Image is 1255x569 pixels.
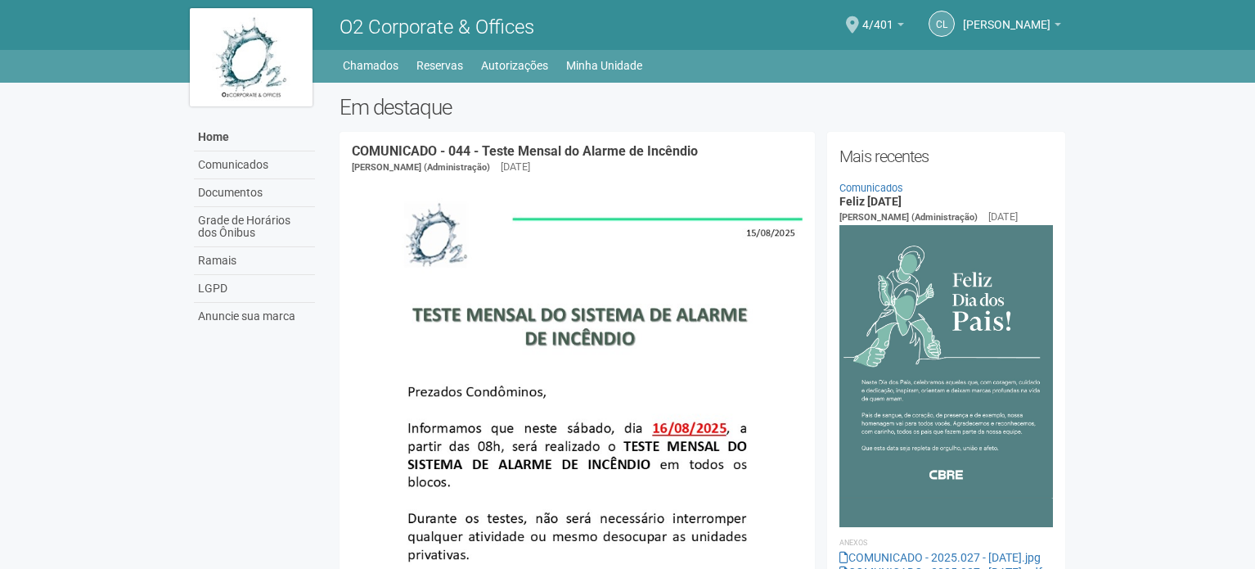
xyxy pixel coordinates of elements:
[566,54,642,77] a: Minha Unidade
[194,179,315,207] a: Documentos
[501,160,530,174] div: [DATE]
[352,162,490,173] span: [PERSON_NAME] (Administração)
[481,54,548,77] a: Autorizações
[194,151,315,179] a: Comunicados
[416,54,463,77] a: Reservas
[839,212,978,223] span: [PERSON_NAME] (Administração)
[194,207,315,247] a: Grade de Horários dos Ônibus
[194,275,315,303] a: LGPD
[194,303,315,330] a: Anuncie sua marca
[839,535,1053,550] li: Anexos
[988,210,1018,224] div: [DATE]
[194,124,315,151] a: Home
[862,20,904,34] a: 4/401
[839,144,1053,169] h2: Mais recentes
[340,95,1065,120] h2: Em destaque
[839,551,1041,564] a: COMUNICADO - 2025.027 - [DATE].jpg
[963,20,1061,34] a: [PERSON_NAME]
[929,11,955,37] a: CL
[839,182,903,194] a: Comunicados
[190,8,313,106] img: logo.jpg
[839,195,902,208] a: Feliz [DATE]
[194,247,315,275] a: Ramais
[343,54,398,77] a: Chamados
[340,16,534,38] span: O2 Corporate & Offices
[839,225,1053,527] img: COMUNICADO%20-%202025.027%20-%20Dia%20dos%20Pais.jpg
[862,2,893,31] span: 4/401
[352,143,698,159] a: COMUNICADO - 044 - Teste Mensal do Alarme de Incêndio
[963,2,1050,31] span: Claudia Luíza Soares de Castro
